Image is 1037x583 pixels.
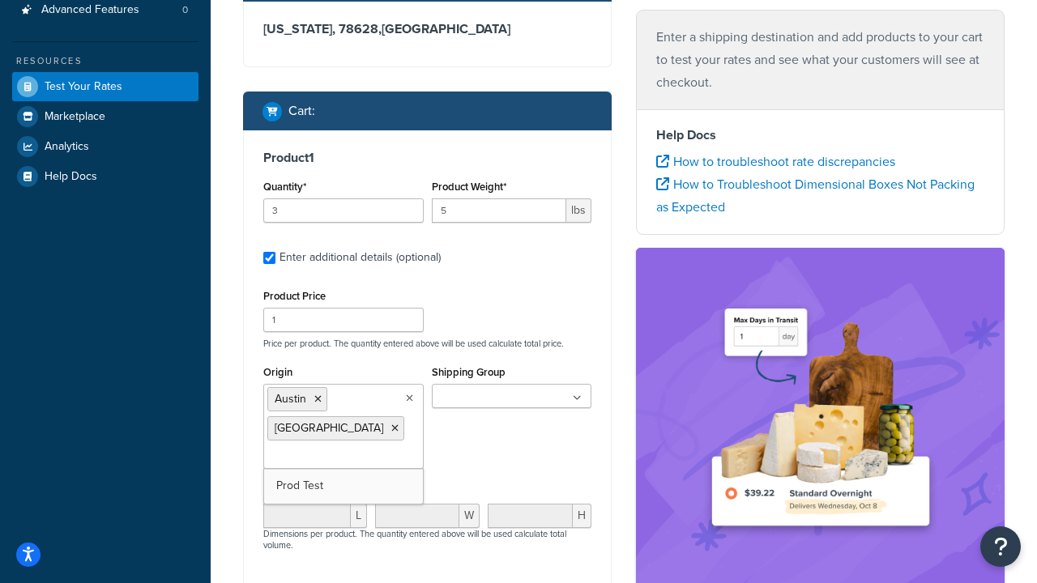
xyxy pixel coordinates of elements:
span: Advanced Features [41,3,139,17]
a: Test Your Rates [12,72,198,101]
a: Prod Test [264,468,423,504]
span: Austin [275,390,306,407]
a: Help Docs [12,162,198,191]
div: Enter additional details (optional) [280,246,441,269]
span: Test Your Rates [45,80,122,94]
a: Marketplace [12,102,198,131]
h3: [US_STATE], 78628 , [GEOGRAPHIC_DATA] [263,21,591,37]
p: Dimensions per product. The quantity entered above will be used calculate total volume. [259,528,595,551]
label: Shipping Group [432,366,506,378]
span: 0 [182,3,188,17]
p: Price per product. The quantity entered above will be used calculate total price. [259,338,595,349]
span: Prod Test [276,477,323,494]
label: Quantity* [263,181,306,193]
label: Product Weight* [432,181,506,193]
label: Product Price [263,290,326,302]
button: Open Resource Center [980,526,1021,567]
a: Analytics [12,132,198,161]
a: How to troubleshoot rate discrepancies [656,152,895,171]
img: feature-image-ddt-36eae7f7280da8017bfb280eaccd9c446f90b1fe08728e4019434db127062ab4.png [699,272,942,564]
span: lbs [566,198,591,223]
span: Marketplace [45,110,105,124]
span: L [351,504,367,528]
a: How to Troubleshoot Dimensional Boxes Not Packing as Expected [656,175,975,216]
span: H [573,504,591,528]
input: 0 [263,198,424,223]
span: [GEOGRAPHIC_DATA] [275,419,383,436]
input: Enter additional details (optional) [263,252,275,264]
span: Analytics [45,140,89,154]
p: Enter a shipping destination and add products to your cart to test your rates and see what your c... [656,26,984,94]
h4: Help Docs [656,126,984,145]
input: 0.00 [432,198,567,223]
h2: Cart : [288,104,315,118]
label: Origin [263,366,292,378]
span: Help Docs [45,170,97,184]
span: W [459,504,480,528]
h3: Product 1 [263,150,591,166]
div: Resources [12,54,198,68]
